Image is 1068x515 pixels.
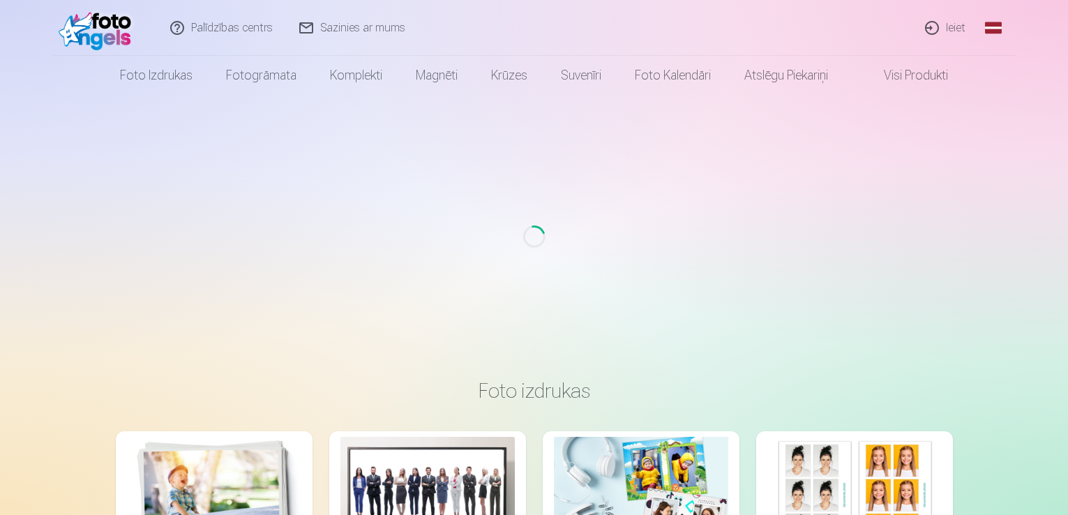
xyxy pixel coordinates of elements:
[103,56,209,95] a: Foto izdrukas
[845,56,965,95] a: Visi produkti
[474,56,544,95] a: Krūzes
[313,56,399,95] a: Komplekti
[127,378,942,403] h3: Foto izdrukas
[209,56,313,95] a: Fotogrāmata
[544,56,618,95] a: Suvenīri
[618,56,728,95] a: Foto kalendāri
[399,56,474,95] a: Magnēti
[728,56,845,95] a: Atslēgu piekariņi
[59,6,139,50] img: /fa1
